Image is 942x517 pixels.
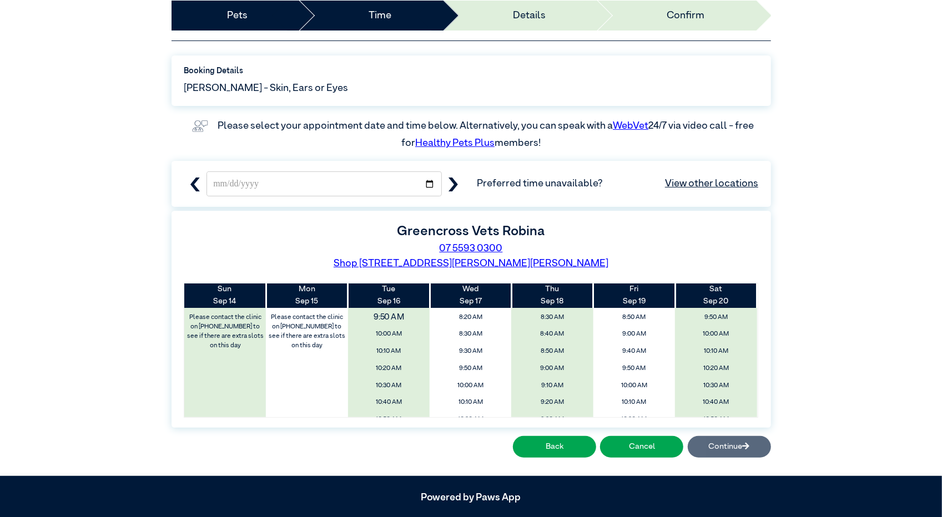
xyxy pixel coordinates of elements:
[515,327,590,342] span: 8:40 AM
[433,327,508,342] span: 8:30 AM
[433,413,508,427] span: 10:20 AM
[348,283,430,307] th: Sep 16
[675,283,757,307] th: Sep 20
[597,396,672,410] span: 10:10 AM
[227,8,248,23] a: Pets
[597,413,672,427] span: 10:20 AM
[513,436,596,458] button: Back
[597,310,672,325] span: 8:50 AM
[433,378,508,393] span: 10:00 AM
[351,361,426,376] span: 10:20 AM
[678,396,753,410] span: 10:40 AM
[678,344,753,359] span: 10:10 AM
[678,327,753,342] span: 10:00 AM
[515,344,590,359] span: 8:50 AM
[511,283,593,307] th: Sep 18
[678,413,753,427] span: 10:50 AM
[351,413,426,427] span: 10:50 AM
[515,361,590,376] span: 9:00 AM
[678,310,753,325] span: 9:50 AM
[597,378,672,393] span: 10:00 AM
[593,283,675,307] th: Sep 19
[433,310,508,325] span: 8:20 AM
[433,344,508,359] span: 9:30 AM
[397,225,545,238] label: Greencross Vets Robina
[665,176,758,191] a: View other locations
[334,258,608,268] a: Shop [STREET_ADDRESS][PERSON_NAME][PERSON_NAME]
[515,378,590,393] span: 9:10 AM
[184,283,266,307] th: Sep 14
[477,176,758,191] span: Preferred time unavailable?
[184,65,758,78] label: Booking Details
[597,327,672,342] span: 9:00 AM
[440,244,503,254] a: 07 5593 0300
[430,283,511,307] th: Sep 17
[369,8,391,23] a: Time
[433,396,508,410] span: 10:10 AM
[678,361,753,376] span: 10:20 AM
[351,327,426,342] span: 10:00 AM
[600,436,683,458] button: Cancel
[678,378,753,393] span: 10:30 AM
[515,413,590,427] span: 9:30 AM
[351,396,426,410] span: 10:40 AM
[172,492,771,504] h5: Powered by Paws App
[613,121,648,131] a: WebVet
[266,283,347,307] th: Sep 15
[351,344,426,359] span: 10:10 AM
[267,310,347,353] label: Please contact the clinic on [PHONE_NUMBER] to see if there are extra slots on this day
[515,396,590,410] span: 9:20 AM
[218,121,755,149] label: Please select your appointment date and time below. Alternatively, you can speak with a 24/7 via ...
[597,361,672,376] span: 9:50 AM
[184,81,348,96] span: [PERSON_NAME] - Skin, Ears or Eyes
[340,308,437,327] span: 9:50 AM
[188,116,212,136] img: vet
[433,361,508,376] span: 9:50 AM
[351,378,426,393] span: 10:30 AM
[415,138,495,148] a: Healthy Pets Plus
[185,310,265,353] label: Please contact the clinic on [PHONE_NUMBER] to see if there are extra slots on this day
[597,344,672,359] span: 9:40 AM
[515,310,590,325] span: 8:30 AM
